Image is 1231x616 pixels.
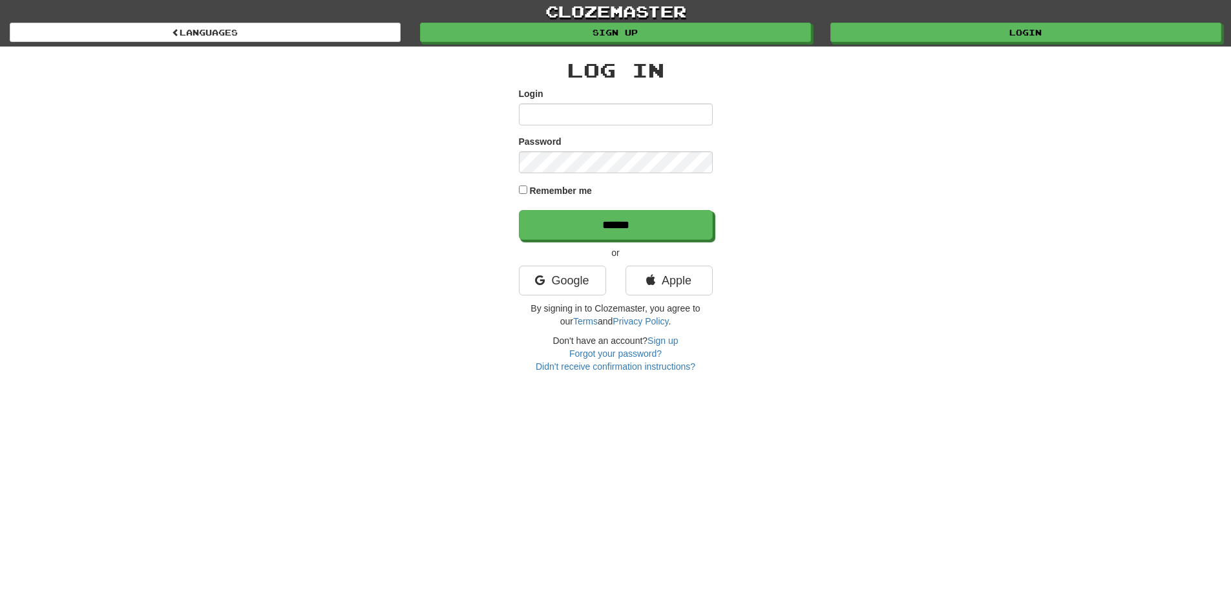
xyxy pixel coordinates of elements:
a: Google [519,266,606,295]
p: or [519,246,713,259]
label: Login [519,87,543,100]
a: Apple [626,266,713,295]
h2: Log In [519,59,713,81]
a: Didn't receive confirmation instructions? [536,361,695,372]
p: By signing in to Clozemaster, you agree to our and . [519,302,713,328]
a: Sign up [647,335,678,346]
a: Terms [573,316,598,326]
a: Login [830,23,1221,42]
a: Privacy Policy [613,316,668,326]
a: Sign up [420,23,811,42]
a: Languages [10,23,401,42]
a: Forgot your password? [569,348,662,359]
label: Remember me [529,184,592,197]
div: Don't have an account? [519,334,713,373]
label: Password [519,135,562,148]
